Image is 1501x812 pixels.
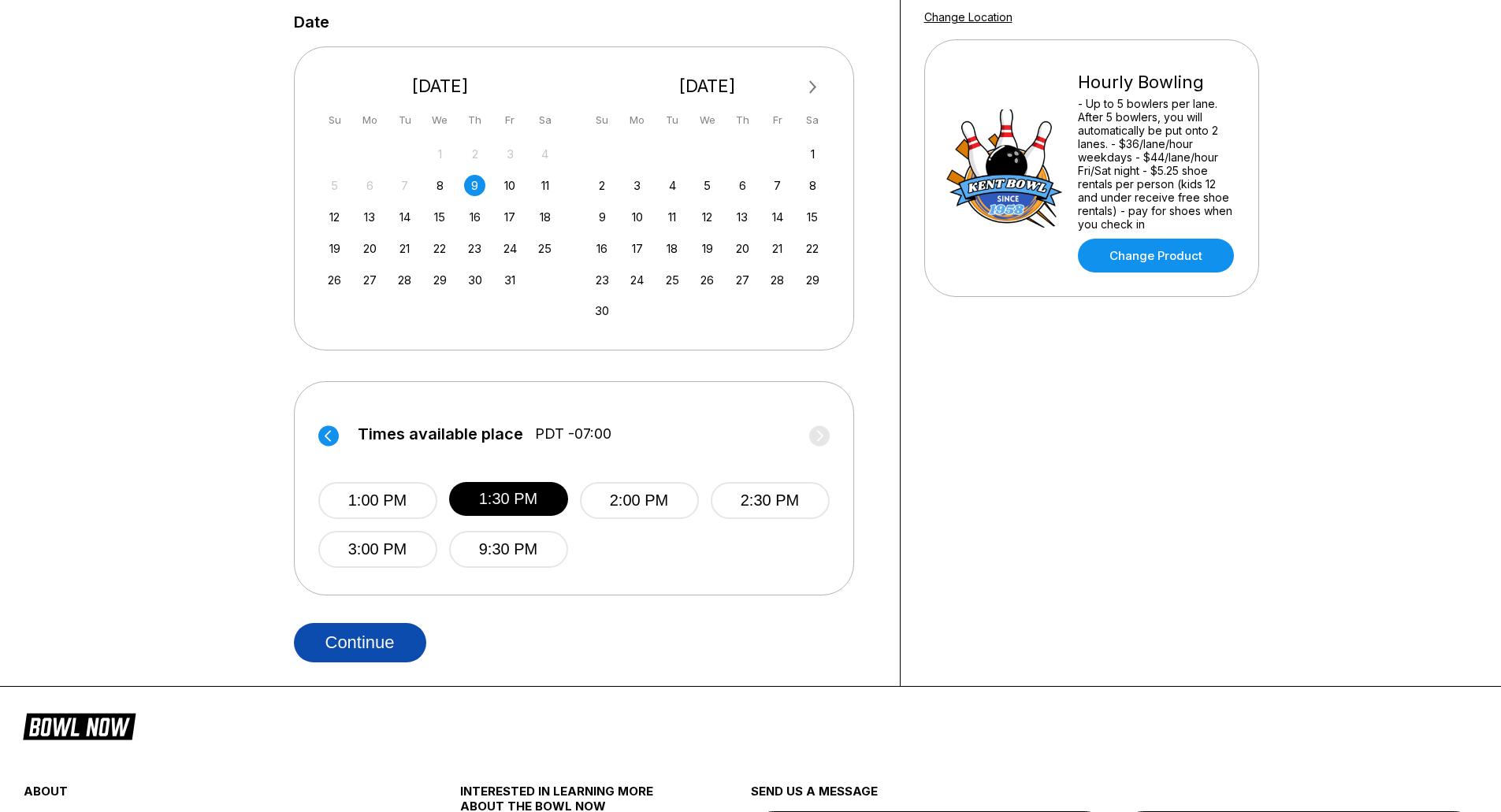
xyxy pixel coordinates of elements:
[732,109,753,131] div: Th
[802,269,823,291] div: Choose Saturday, November 29th, 2025
[359,109,381,131] div: Mo
[324,175,345,196] div: Not available Sunday, October 5th, 2025
[318,531,437,568] button: 3:00 PM
[359,269,381,291] div: Choose Monday, October 27th, 2025
[294,623,426,662] button: Continue
[318,482,437,519] button: 1:00 PM
[500,109,521,131] div: Fr
[626,206,648,228] div: Choose Monday, November 10th, 2025
[626,109,648,131] div: Mo
[767,109,788,131] div: Fr
[394,175,415,196] div: Not available Tuesday, October 7th, 2025
[697,238,718,259] div: Choose Wednesday, November 19th, 2025
[500,175,521,196] div: Choose Friday, October 10th, 2025
[464,109,485,131] div: Th
[359,175,381,196] div: Not available Monday, October 6th, 2025
[592,300,613,321] div: Choose Sunday, November 30th, 2025
[802,175,823,196] div: Choose Saturday, November 8th, 2025
[359,206,381,228] div: Choose Monday, October 13th, 2025
[580,482,699,519] button: 2:00 PM
[592,175,613,196] div: Choose Sunday, November 2nd, 2025
[429,206,451,228] div: Choose Wednesday, October 15th, 2025
[394,269,415,291] div: Choose Tuesday, October 28th, 2025
[429,143,451,165] div: Not available Wednesday, October 1st, 2025
[626,269,648,291] div: Choose Monday, November 24th, 2025
[751,784,1478,811] div: send us a message
[500,206,521,228] div: Choose Friday, October 17th, 2025
[662,238,683,259] div: Choose Tuesday, November 18th, 2025
[358,425,523,443] span: Times available place
[394,206,415,228] div: Choose Tuesday, October 14th, 2025
[592,109,613,131] div: Su
[429,175,451,196] div: Choose Wednesday, October 8th, 2025
[697,269,718,291] div: Choose Wednesday, November 26th, 2025
[500,269,521,291] div: Choose Friday, October 31st, 2025
[585,76,830,97] div: [DATE]
[802,109,823,131] div: Sa
[464,143,485,165] div: Not available Thursday, October 2nd, 2025
[697,206,718,228] div: Choose Wednesday, November 12th, 2025
[802,143,823,165] div: Choose Saturday, November 1st, 2025
[767,269,788,291] div: Choose Friday, November 28th, 2025
[662,175,683,196] div: Choose Tuesday, November 4th, 2025
[500,143,521,165] div: Not available Friday, October 3rd, 2025
[359,238,381,259] div: Choose Monday, October 20th, 2025
[592,238,613,259] div: Choose Sunday, November 16th, 2025
[946,109,1064,228] img: Hourly Bowling
[535,425,611,443] span: PDT -07:00
[449,482,568,516] button: 1:30 PM
[534,143,555,165] div: Not available Saturday, October 4th, 2025
[732,175,753,196] div: Choose Thursday, November 6th, 2025
[324,269,345,291] div: Choose Sunday, October 26th, 2025
[324,206,345,228] div: Choose Sunday, October 12th, 2025
[24,784,387,806] div: about
[394,109,415,131] div: Tu
[732,269,753,291] div: Choose Thursday, November 27th, 2025
[534,238,555,259] div: Choose Saturday, October 25th, 2025
[534,109,555,131] div: Sa
[732,238,753,259] div: Choose Thursday, November 20th, 2025
[464,175,485,196] div: Choose Thursday, October 9th, 2025
[1078,239,1234,273] a: Change Product
[429,238,451,259] div: Choose Wednesday, October 22nd, 2025
[592,206,613,228] div: Choose Sunday, November 9th, 2025
[324,109,345,131] div: Su
[534,206,555,228] div: Choose Saturday, October 18th, 2025
[449,531,568,568] button: 9:30 PM
[767,238,788,259] div: Choose Friday, November 21st, 2025
[626,175,648,196] div: Choose Monday, November 3rd, 2025
[464,206,485,228] div: Choose Thursday, October 16th, 2025
[592,269,613,291] div: Choose Sunday, November 23rd, 2025
[767,206,788,228] div: Choose Friday, November 14th, 2025
[1078,72,1238,93] div: Hourly Bowling
[732,206,753,228] div: Choose Thursday, November 13th, 2025
[662,109,683,131] div: Tu
[767,175,788,196] div: Choose Friday, November 7th, 2025
[294,13,329,31] label: Date
[1078,97,1238,231] div: - Up to 5 bowlers per lane. After 5 bowlers, you will automatically be put onto 2 lanes. - $36/la...
[697,175,718,196] div: Choose Wednesday, November 5th, 2025
[802,238,823,259] div: Choose Saturday, November 22nd, 2025
[924,10,1012,24] a: Change Location
[626,238,648,259] div: Choose Monday, November 17th, 2025
[589,142,826,322] div: month 2025-11
[500,238,521,259] div: Choose Friday, October 24th, 2025
[429,109,451,131] div: We
[394,238,415,259] div: Choose Tuesday, October 21st, 2025
[318,76,563,97] div: [DATE]
[464,269,485,291] div: Choose Thursday, October 30th, 2025
[802,206,823,228] div: Choose Saturday, November 15th, 2025
[324,238,345,259] div: Choose Sunday, October 19th, 2025
[322,142,559,291] div: month 2025-10
[662,269,683,291] div: Choose Tuesday, November 25th, 2025
[711,482,830,519] button: 2:30 PM
[697,109,718,131] div: We
[464,238,485,259] div: Choose Thursday, October 23rd, 2025
[662,206,683,228] div: Choose Tuesday, November 11th, 2025
[534,175,555,196] div: Choose Saturday, October 11th, 2025
[429,269,451,291] div: Choose Wednesday, October 29th, 2025
[801,75,826,100] button: Next Month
